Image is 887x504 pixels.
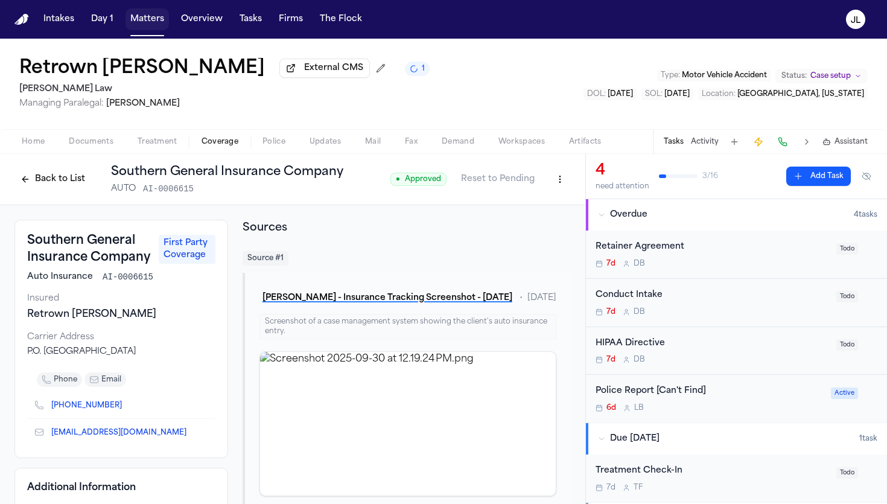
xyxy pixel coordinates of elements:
[702,171,718,181] span: 3 / 16
[810,71,851,81] span: Case setup
[405,137,418,147] span: Fax
[851,16,860,25] text: JL
[159,235,215,264] span: First Party Coverage
[27,307,215,322] div: Retrown [PERSON_NAME]
[586,327,887,375] div: Open task: HIPAA Directive
[775,69,868,83] button: Change status from Case setup
[836,291,858,302] span: Todo
[610,433,660,445] span: Due [DATE]
[259,351,556,496] div: View image Screenshot 2025-09-30 at 12.19.24 PM.png
[583,88,637,100] button: Edit DOL: 2025-09-24
[19,58,265,80] button: Edit matter name
[138,137,177,147] span: Treatment
[37,372,82,387] button: phone
[262,137,285,147] span: Police
[661,72,680,79] span: Type :
[27,331,215,343] div: Carrier Address
[235,8,267,30] button: Tasks
[750,133,767,150] button: Create Immediate Task
[634,483,643,493] span: T F
[836,339,858,351] span: Todo
[51,428,186,438] a: [EMAIL_ADDRESS][DOMAIN_NAME]
[596,384,824,398] div: Police Report [Can't Find]
[111,164,343,180] h1: Southern General Insurance Company
[27,480,215,495] h4: Additional Information
[586,279,887,327] div: Open task: Conduct Intake
[596,337,829,351] div: HIPAA Directive
[587,91,606,98] span: DOL :
[682,72,767,79] span: Motor Vehicle Accident
[664,91,690,98] span: [DATE]
[86,8,118,30] button: Day 1
[657,69,771,81] button: Edit Type: Motor Vehicle Accident
[14,14,29,25] a: Home
[259,287,515,309] button: [PERSON_NAME] - Insurance Tracking Screenshot - [DATE]
[856,167,877,186] button: Hide completed tasks (⌘⇧H)
[454,170,542,189] button: Reset to Pending
[176,8,227,30] button: Overview
[836,467,858,479] span: Todo
[315,8,367,30] button: The Flock
[442,137,474,147] span: Demand
[84,372,126,387] button: email
[22,137,45,147] span: Home
[586,199,887,231] button: Overdue4tasks
[586,231,887,279] div: Open task: Retainer Agreement
[596,464,829,478] div: Treatment Check-In
[111,183,136,195] span: AUTO
[596,289,829,302] div: Conduct Intake
[822,137,868,147] button: Assistant
[243,251,288,266] span: Source # 1
[310,137,341,147] span: Updates
[19,99,104,108] span: Managing Paralegal:
[634,259,645,269] span: D B
[14,14,29,25] img: Finch Logo
[520,292,523,304] span: •
[106,99,180,108] span: [PERSON_NAME]
[259,314,556,339] div: Screenshot of a case management system showing the client's auto insurance entry.
[835,137,868,147] span: Assistant
[27,293,215,305] div: Insured
[698,88,868,100] button: Edit Location: Clayton, Georgia
[54,375,77,384] span: phone
[831,388,858,399] span: Active
[396,174,400,184] span: ●
[274,8,308,30] button: Firms
[645,91,663,98] span: SOL :
[606,403,616,413] span: 6d
[126,8,169,30] button: Matters
[702,91,736,98] span: Location :
[260,352,556,496] img: Screenshot 2025-09-30 at 12.19.24 PM.png
[664,137,684,147] button: Tasks
[279,59,370,78] button: External CMS
[569,137,602,147] span: Artifacts
[19,58,265,80] h1: Retrown [PERSON_NAME]
[19,82,430,97] h2: [PERSON_NAME] Law
[691,137,719,147] button: Activity
[606,259,615,269] span: 7d
[27,271,93,283] span: Auto Insurance
[243,220,571,237] h2: Sources
[527,292,556,304] span: [DATE]
[634,403,644,413] span: L B
[726,133,743,150] button: Add Task
[586,423,887,455] button: Due [DATE]1task
[586,375,887,423] div: Open task: Police Report [Can't Find]
[586,455,887,502] div: Open task: Treatment Check-In
[737,91,864,98] span: [GEOGRAPHIC_DATA], [US_STATE]
[786,167,851,186] button: Add Task
[596,161,649,180] div: 4
[365,137,381,147] span: Mail
[859,434,877,444] span: 1 task
[39,8,79,30] button: Intakes
[498,137,545,147] span: Workspaces
[634,355,645,365] span: D B
[69,137,113,147] span: Documents
[143,183,194,195] span: AI-0006615
[596,240,829,254] div: Retainer Agreement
